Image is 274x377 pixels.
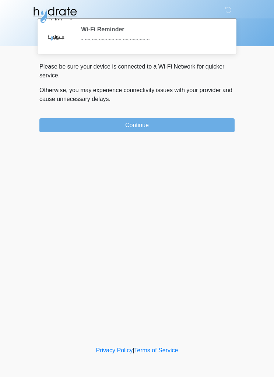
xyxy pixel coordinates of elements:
img: Hydrate IV Bar - Glendale Logo [32,6,78,24]
a: | [133,347,134,353]
div: ~~~~~~~~~~~~~~~~~~~~ [81,36,224,45]
button: Continue [39,118,235,132]
a: Terms of Service [134,347,178,353]
a: Privacy Policy [96,347,133,353]
p: Please be sure your device is connected to a Wi-Fi Network for quicker service. [39,62,235,80]
span: . [109,96,110,102]
p: Otherwise, you may experience connectivity issues with your provider and cause unnecessary delays [39,86,235,104]
img: Agent Avatar [45,26,67,48]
